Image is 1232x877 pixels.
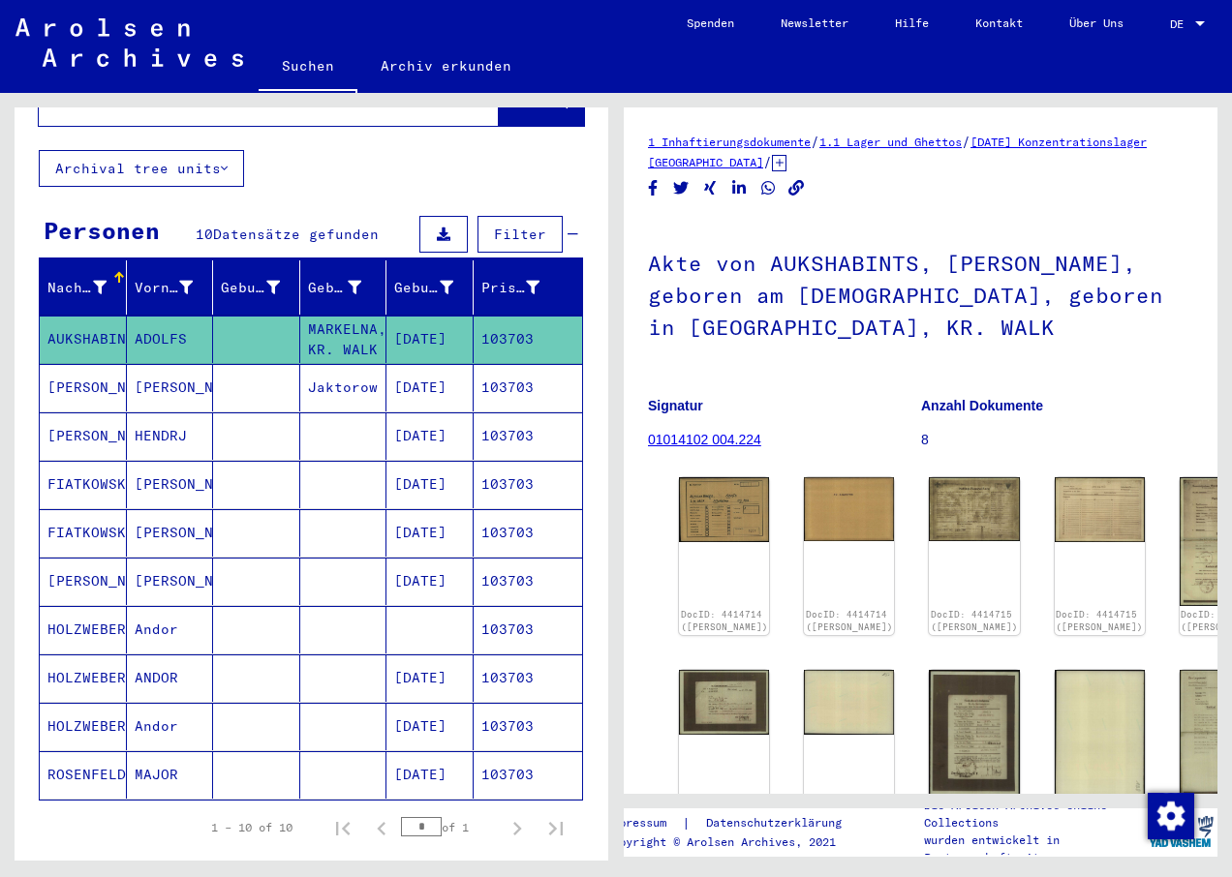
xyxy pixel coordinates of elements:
span: Datensätze gefunden [213,226,379,243]
mat-header-cell: Geburtsdatum [386,260,474,315]
mat-cell: FIATKOWSKI [40,461,127,508]
mat-header-cell: Geburtsname [213,260,300,315]
img: 001.jpg [929,670,1019,797]
p: wurden entwickelt in Partnerschaft mit [924,832,1143,866]
a: 1.1 Lager und Ghettos [819,135,962,149]
span: DE [1170,17,1191,31]
b: Signatur [648,398,703,413]
mat-cell: [PERSON_NAME] [127,364,214,411]
button: Share on Twitter [671,176,692,200]
mat-cell: [PERSON_NAME] [127,509,214,557]
mat-cell: [PERSON_NAME] [127,461,214,508]
a: Impressum [605,813,682,833]
img: 002.jpg [1055,477,1145,542]
mat-cell: Jaktorow [300,364,387,411]
mat-cell: ANDOR [127,654,214,702]
h1: Akte von AUKSHABINTS, [PERSON_NAME], geboren am [DEMOGRAPHIC_DATA], geboren in [GEOGRAPHIC_DATA],... [648,219,1193,368]
mat-cell: [PERSON_NAME] [40,558,127,605]
mat-header-cell: Geburt‏ [300,260,387,315]
mat-cell: 103703 [474,461,583,508]
div: Geburt‏ [308,278,362,298]
div: Prisoner # [481,278,540,298]
mat-cell: [PERSON_NAME] [127,558,214,605]
div: Geburt‏ [308,272,386,303]
mat-cell: Andor [127,703,214,750]
button: Share on LinkedIn [729,176,750,200]
a: DocID: 4414715 ([PERSON_NAME]) [931,609,1018,633]
mat-cell: 103703 [474,316,583,363]
div: Geburtsname [221,278,280,298]
div: Geburtsdatum [394,278,453,298]
img: Arolsen_neg.svg [15,18,243,67]
div: Nachname [47,278,107,298]
mat-cell: 103703 [474,751,583,799]
button: Copy link [786,176,807,200]
span: / [811,133,819,150]
mat-cell: 103703 [474,654,583,702]
a: Suchen [259,43,357,93]
p: Copyright © Arolsen Archives, 2021 [605,833,865,851]
img: 002.jpg [804,670,894,735]
button: Filter [477,216,563,253]
a: DocID: 4414715 ([PERSON_NAME]) [1056,609,1143,633]
mat-cell: HOLZWEBER [40,654,127,702]
mat-cell: [DATE] [386,412,474,460]
mat-cell: Andor [127,606,214,653]
div: | [605,813,865,833]
div: 1 – 10 of 10 [211,819,293,836]
mat-header-cell: Nachname [40,260,127,315]
mat-cell: ROSENFELD [40,751,127,799]
span: Filter [494,226,546,243]
mat-cell: ADOLFS [127,316,214,363]
span: / [763,153,772,170]
mat-cell: [DATE] [386,558,474,605]
div: Vorname [135,272,218,303]
button: Previous page [362,808,401,847]
p: Die Arolsen Archives Online-Collections [924,797,1143,832]
img: Zustimmung ändern [1148,793,1194,839]
button: Archival tree units [39,150,244,187]
mat-cell: 103703 [474,558,583,605]
mat-cell: [DATE] [386,654,474,702]
p: 8 [921,430,1193,450]
div: Personen [44,213,160,248]
mat-cell: [DATE] [386,509,474,557]
img: 001.jpg [929,477,1019,541]
mat-cell: MARKELNA, KR. WALK [300,316,387,363]
mat-cell: 103703 [474,606,583,653]
mat-cell: [DATE] [386,751,474,799]
button: Last page [537,808,575,847]
a: Datenschutzerklärung [691,813,865,833]
img: 002.jpg [1055,670,1145,797]
img: 002.jpg [804,477,894,541]
div: Vorname [135,278,194,298]
mat-cell: 103703 [474,412,583,460]
mat-cell: [DATE] [386,703,474,750]
b: Anzahl Dokumente [921,398,1043,413]
mat-cell: [DATE] [386,461,474,508]
button: Share on WhatsApp [758,176,779,200]
mat-cell: FIATKOWSKI [40,509,127,557]
a: DocID: 4414714 ([PERSON_NAME]) [681,609,768,633]
img: 001.jpg [679,670,769,734]
mat-cell: [DATE] [386,316,474,363]
span: / [962,133,970,150]
button: Share on Xing [700,176,721,200]
mat-cell: [DATE] [386,364,474,411]
mat-cell: HOLZWEBER [40,606,127,653]
mat-cell: HENDRJ [127,412,214,460]
img: yv_logo.png [1145,807,1217,856]
button: First page [323,808,362,847]
a: 1 Inhaftierungsdokumente [648,135,811,149]
mat-cell: AUKSHABINTS [40,316,127,363]
div: Geburtsdatum [394,272,477,303]
div: Zustimmung ändern [1147,792,1193,838]
span: 10 [196,226,213,243]
div: Prisoner # [481,272,565,303]
img: 001.jpg [679,477,769,541]
mat-cell: [PERSON_NAME] [40,364,127,411]
button: Share on Facebook [643,176,663,200]
mat-header-cell: Vorname [127,260,214,315]
mat-header-cell: Prisoner # [474,260,583,315]
a: DocID: 4414714 ([PERSON_NAME]) [806,609,893,633]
